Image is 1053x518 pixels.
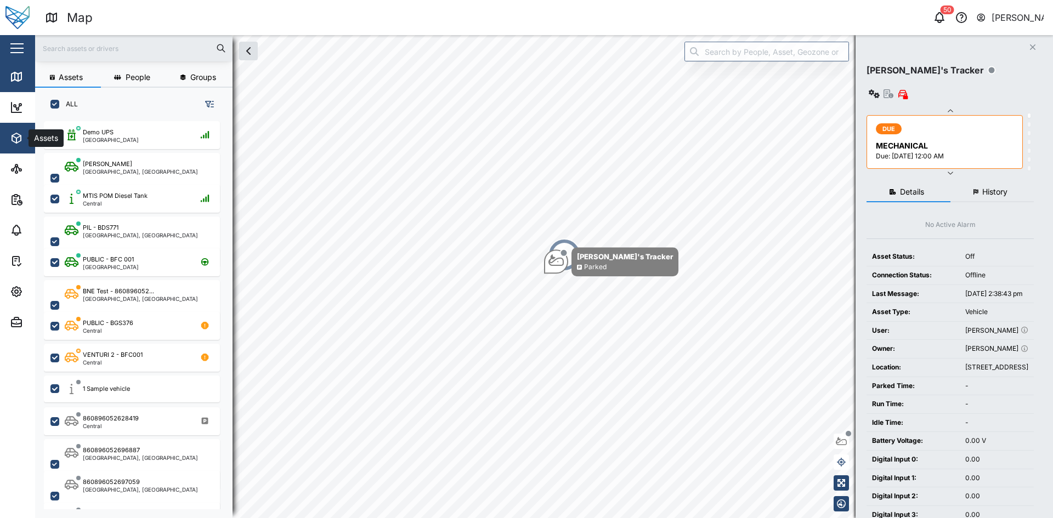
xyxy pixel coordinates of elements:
[83,201,148,206] div: Central
[83,255,134,264] div: PUBLIC - BFC 001
[83,160,132,169] div: [PERSON_NAME]
[965,473,1028,483] div: 0.00
[83,169,198,174] div: [GEOGRAPHIC_DATA], [GEOGRAPHIC_DATA]
[83,287,154,296] div: BNE Test - 860896052...
[965,381,1028,391] div: -
[29,224,63,236] div: Alarms
[29,132,63,144] div: Assets
[876,140,1016,152] div: MECHANICAL
[684,42,849,61] input: Search by People, Asset, Geozone or Place
[882,124,896,134] span: DUE
[965,252,1028,262] div: Off
[965,418,1028,428] div: -
[876,151,1016,162] div: Due: [DATE] 12:00 AM
[35,35,1053,518] canvas: Map
[83,350,143,360] div: VENTURI 2 - BFC001
[577,251,673,262] div: [PERSON_NAME]'s Tracker
[190,73,216,81] span: Groups
[925,220,976,230] div: No Active Alarm
[83,477,140,487] div: 860896052697059
[83,191,148,201] div: MTIS POM Diesel Tank
[83,232,198,238] div: [GEOGRAPHIC_DATA], [GEOGRAPHIC_DATA]
[83,264,139,270] div: [GEOGRAPHIC_DATA]
[941,5,954,14] div: 50
[29,71,53,83] div: Map
[83,360,143,365] div: Central
[29,286,67,298] div: Settings
[83,446,140,455] div: 860896052696887
[965,326,1028,336] div: [PERSON_NAME]
[872,326,954,336] div: User:
[872,270,954,281] div: Connection Status:
[83,137,139,143] div: [GEOGRAPHIC_DATA]
[544,247,678,276] div: Map marker
[976,10,1044,25] button: [PERSON_NAME]
[67,8,93,27] div: Map
[965,289,1028,299] div: [DATE] 2:38:43 pm
[83,128,114,137] div: Demo UPS
[872,473,954,483] div: Digital Input 1:
[965,436,1028,446] div: 0.00 V
[29,101,78,113] div: Dashboard
[872,418,954,428] div: Idle Time:
[83,328,133,333] div: Central
[584,262,607,272] div: Parked
[872,252,954,262] div: Asset Status:
[900,188,924,196] span: Details
[872,491,954,502] div: Digital Input 2:
[872,436,954,446] div: Battery Voltage:
[59,100,78,109] label: ALL
[59,73,83,81] span: Assets
[965,344,1028,354] div: [PERSON_NAME]
[83,318,133,328] div: PUBLIC - BGS376
[83,384,130,394] div: 1 Sample vehicle
[872,289,954,299] div: Last Message:
[5,5,30,30] img: Main Logo
[872,307,954,317] div: Asset Type:
[83,423,139,429] div: Central
[965,491,1028,502] div: 0.00
[83,223,118,232] div: PIL - BDS771
[867,64,984,77] div: [PERSON_NAME]'s Tracker
[29,163,55,175] div: Sites
[872,362,954,373] div: Location:
[872,399,954,409] div: Run Time:
[872,344,954,354] div: Owner:
[29,316,61,328] div: Admin
[83,296,198,301] div: [GEOGRAPHIC_DATA], [GEOGRAPHIC_DATA]
[982,188,1007,196] span: History
[965,362,1028,373] div: [STREET_ADDRESS]
[965,454,1028,465] div: 0.00
[872,454,954,465] div: Digital Input 0:
[872,381,954,391] div: Parked Time:
[965,399,1028,409] div: -
[126,73,150,81] span: People
[83,487,198,492] div: [GEOGRAPHIC_DATA], [GEOGRAPHIC_DATA]
[29,255,59,267] div: Tasks
[83,455,198,460] div: [GEOGRAPHIC_DATA], [GEOGRAPHIC_DATA]
[965,307,1028,317] div: Vehicle
[29,193,66,206] div: Reports
[83,414,139,423] div: 860896052628419
[548,238,581,271] div: Map marker
[42,40,226,56] input: Search assets or drivers
[992,11,1044,25] div: [PERSON_NAME]
[44,117,232,509] div: grid
[965,270,1028,281] div: Offline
